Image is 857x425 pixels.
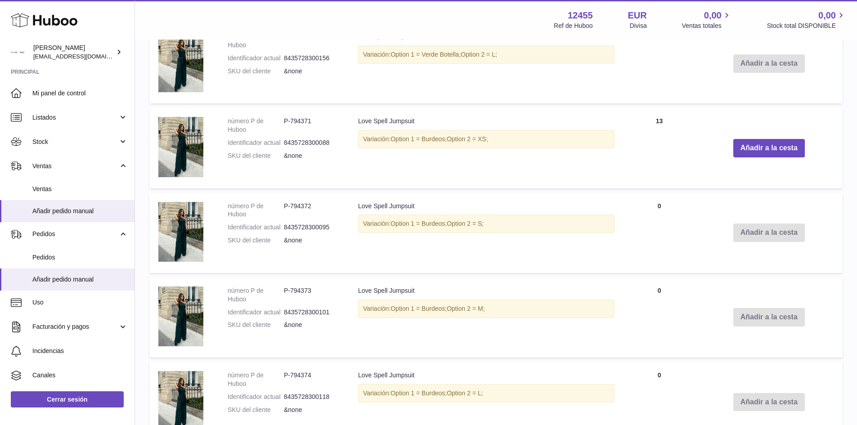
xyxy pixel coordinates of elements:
span: Pedidos [32,230,118,238]
div: Variación: [358,215,615,233]
span: Option 1 = Verde Botella; [390,51,461,58]
dt: SKU del cliente [228,321,284,329]
td: 13 [624,108,695,188]
dd: 8435728300101 [284,308,340,317]
td: Love Spell Jumpsuit [349,277,624,358]
div: Ref de Huboo [554,22,592,30]
span: Ventas totales [682,22,732,30]
a: 0,00 Ventas totales [682,9,732,30]
span: Stock total DISPONIBLE [767,22,846,30]
span: [EMAIL_ADDRESS][DOMAIN_NAME] [33,53,132,60]
dt: número P de Huboo [228,202,284,219]
dt: Identificador actual [228,54,284,63]
div: Divisa [630,22,647,30]
span: Option 1 = Burdeos; [390,389,447,397]
td: 0 [624,277,695,358]
span: Option 2 = M; [447,305,485,312]
dt: SKU del cliente [228,152,284,160]
span: Option 2 = S; [447,220,484,227]
dt: número P de Huboo [228,117,284,134]
dt: Identificador actual [228,223,284,232]
span: Ventas [32,185,128,193]
span: Añadir pedido manual [32,207,128,215]
span: Uso [32,298,128,307]
dd: P-794372 [284,202,340,219]
dd: P-794371 [284,117,340,134]
span: Stock [32,138,118,146]
span: 0,00 [818,9,836,22]
span: Canales [32,371,128,380]
span: Option 2 = XS; [447,135,488,143]
span: Option 2 = L; [461,51,497,58]
span: Añadir pedido manual [32,275,128,284]
span: Listados [32,113,118,122]
span: Option 1 = Burdeos; [390,220,447,227]
dd: &none [284,152,340,160]
dd: P-794374 [284,371,340,388]
dt: SKU del cliente [228,406,284,414]
dt: SKU del cliente [228,236,284,245]
dd: 8435728300118 [284,393,340,401]
div: Variación: [358,384,615,403]
td: 0 [624,23,695,103]
td: Love Spell Jumpsuit [349,108,624,188]
td: 0 [624,193,695,273]
dd: 8435728300156 [284,54,340,63]
span: Ventas [32,162,118,170]
span: 0,00 [704,9,722,22]
dt: número P de Huboo [228,286,284,304]
img: pedidos@glowrias.com [11,45,24,59]
a: Cerrar sesión [11,391,124,407]
dd: &none [284,236,340,245]
strong: 12455 [568,9,593,22]
dd: 8435728300095 [284,223,340,232]
div: Variación: [358,45,615,64]
img: Love Spell Jumpsuit [158,202,203,262]
td: Love Spell Jumpsuit [349,23,624,103]
a: 0,00 Stock total DISPONIBLE [767,9,846,30]
dd: P-794370 [284,32,340,49]
td: Love Spell Jumpsuit [349,193,624,273]
img: Love Spell Jumpsuit [158,32,203,92]
span: Pedidos [32,253,128,262]
button: Añadir a la cesta [733,139,805,157]
dt: número P de Huboo [228,371,284,388]
dt: número P de Huboo [228,32,284,49]
span: Option 1 = Burdeos; [390,305,447,312]
dt: Identificador actual [228,139,284,147]
dt: SKU del cliente [228,67,284,76]
dd: &none [284,321,340,329]
dd: &none [284,67,340,76]
dd: P-794373 [284,286,340,304]
span: Incidencias [32,347,128,355]
div: [PERSON_NAME] [33,44,114,61]
strong: EUR [628,9,647,22]
div: Variación: [358,300,615,318]
img: Love Spell Jumpsuit [158,117,203,177]
span: Mi panel de control [32,89,128,98]
span: Facturación y pagos [32,322,118,331]
dt: Identificador actual [228,393,284,401]
img: Love Spell Jumpsuit [158,286,203,346]
dt: Identificador actual [228,308,284,317]
span: Option 1 = Burdeos; [390,135,447,143]
span: Option 2 = L; [447,389,483,397]
dd: 8435728300088 [284,139,340,147]
dd: &none [284,406,340,414]
div: Variación: [358,130,615,148]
